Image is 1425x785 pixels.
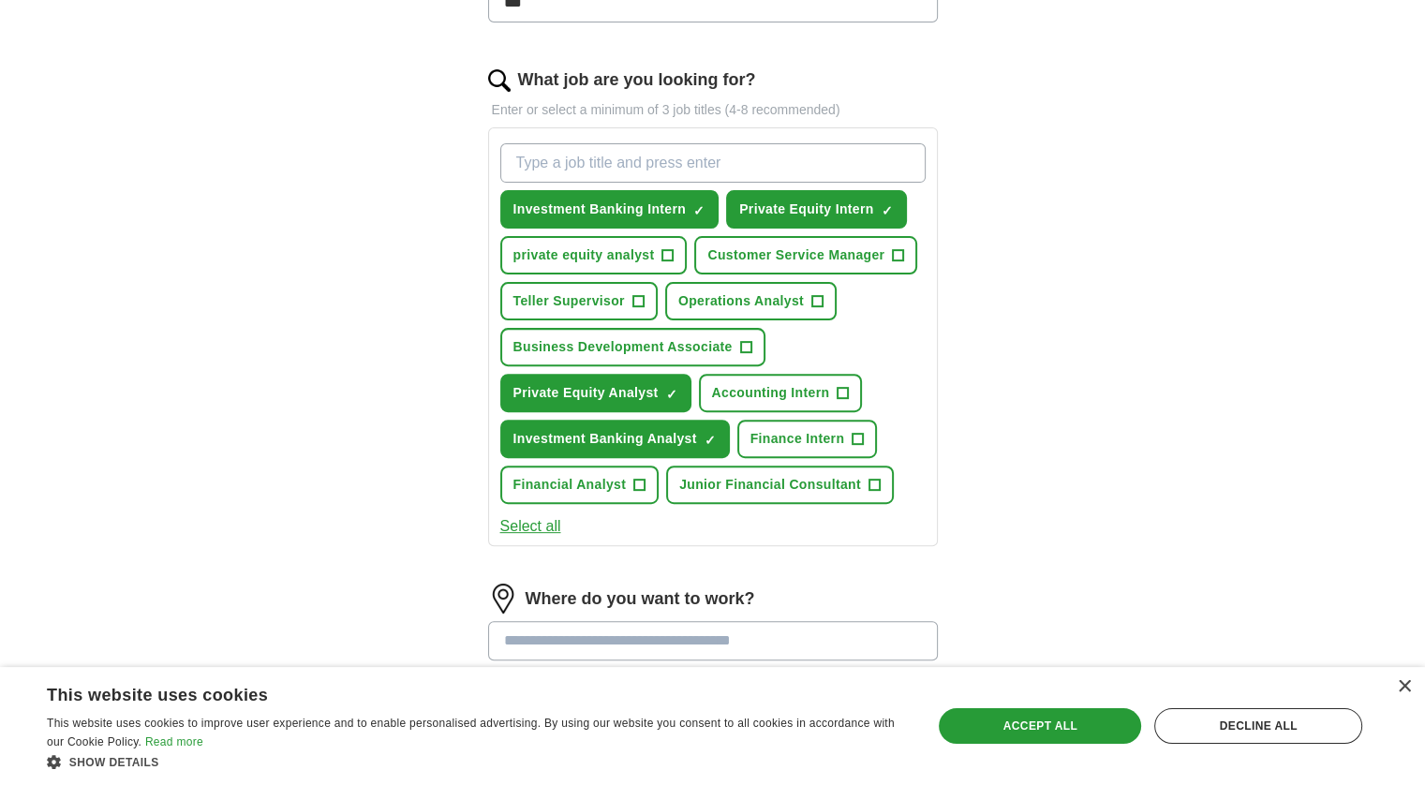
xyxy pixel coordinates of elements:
button: Operations Analyst [665,282,837,320]
div: Show details [47,752,906,771]
input: Type a job title and press enter [500,143,926,183]
button: Teller Supervisor [500,282,658,320]
button: Business Development Associate [500,328,765,366]
span: This website uses cookies to improve user experience and to enable personalised advertising. By u... [47,717,895,748]
div: Accept all [939,708,1141,744]
div: Decline all [1154,708,1362,744]
span: Operations Analyst [678,291,804,311]
button: Investment Banking Intern✓ [500,190,720,229]
span: Private Equity Intern [739,200,874,219]
div: This website uses cookies [47,678,859,706]
span: private equity analyst [513,245,655,265]
button: Accounting Intern [699,374,863,412]
span: Business Development Associate [513,337,733,357]
button: Private Equity Intern✓ [726,190,907,229]
span: Junior Financial Consultant [679,475,861,495]
div: Close [1397,680,1411,694]
span: Show details [69,756,159,769]
span: Financial Analyst [513,475,627,495]
span: Accounting Intern [712,383,830,403]
span: ✓ [882,203,893,218]
span: ✓ [705,433,716,448]
span: Private Equity Analyst [513,383,659,403]
span: Teller Supervisor [513,291,625,311]
span: ✓ [693,203,705,218]
button: private equity analyst [500,236,688,274]
img: search.png [488,69,511,92]
button: Customer Service Manager [694,236,917,274]
span: Investment Banking Analyst [513,429,697,449]
span: Investment Banking Intern [513,200,687,219]
label: Where do you want to work? [526,586,755,612]
button: Investment Banking Analyst✓ [500,420,730,458]
span: Finance Intern [750,429,845,449]
span: ✓ [666,387,677,402]
button: Private Equity Analyst✓ [500,374,691,412]
button: Financial Analyst [500,466,660,504]
p: Enter or select a minimum of 3 job titles (4-8 recommended) [488,100,938,120]
button: Finance Intern [737,420,878,458]
label: What job are you looking for? [518,67,756,93]
span: Customer Service Manager [707,245,884,265]
button: Select all [500,515,561,538]
a: Read more, opens a new window [145,735,203,748]
button: Junior Financial Consultant [666,466,894,504]
img: location.png [488,584,518,614]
